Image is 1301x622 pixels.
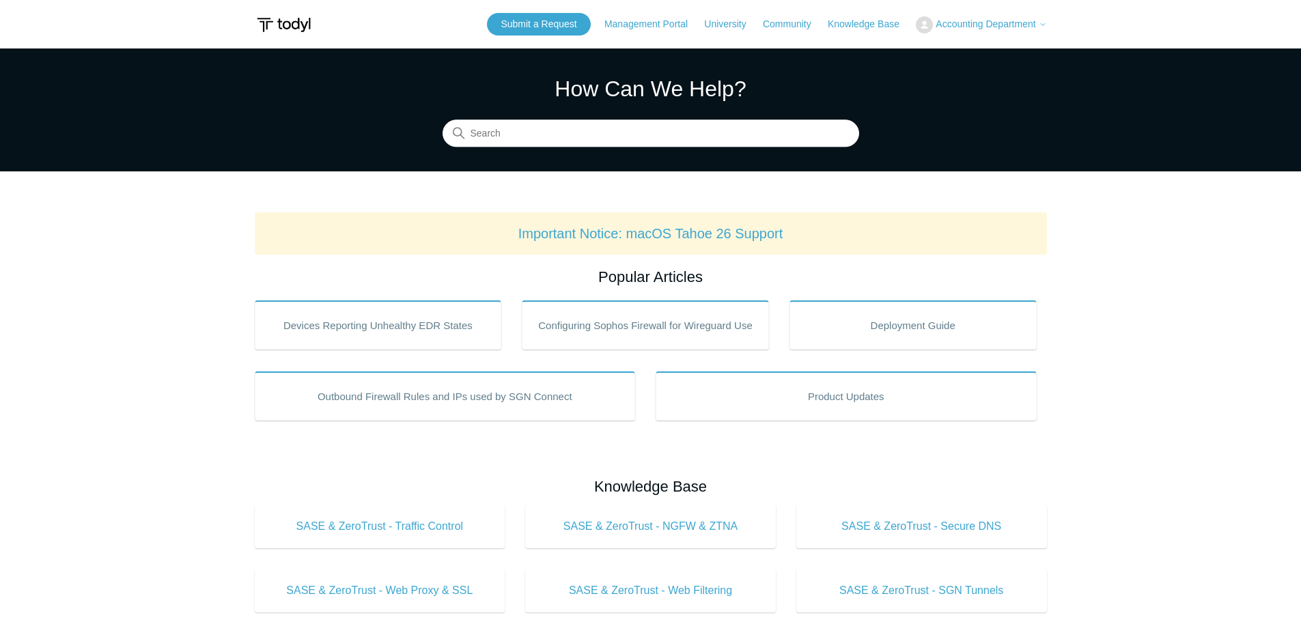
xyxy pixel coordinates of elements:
a: SASE & ZeroTrust - SGN Tunnels [796,569,1047,612]
a: SASE & ZeroTrust - NGFW & ZTNA [525,505,776,548]
a: Deployment Guide [789,300,1037,350]
a: Knowledge Base [828,17,913,31]
span: SASE & ZeroTrust - Web Filtering [546,582,755,599]
span: SASE & ZeroTrust - SGN Tunnels [817,582,1026,599]
span: SASE & ZeroTrust - Secure DNS [817,518,1026,535]
a: Community [763,17,825,31]
span: SASE & ZeroTrust - Traffic Control [275,518,485,535]
span: Accounting Department [936,18,1035,29]
a: SASE & ZeroTrust - Secure DNS [796,505,1047,548]
a: SASE & ZeroTrust - Web Proxy & SSL [255,569,505,612]
a: Submit a Request [487,13,590,36]
a: SASE & ZeroTrust - Web Filtering [525,569,776,612]
a: Outbound Firewall Rules and IPs used by SGN Connect [255,371,636,421]
h2: Knowledge Base [255,475,1047,498]
h2: Popular Articles [255,266,1047,288]
a: University [704,17,759,31]
span: SASE & ZeroTrust - Web Proxy & SSL [275,582,485,599]
a: SASE & ZeroTrust - Traffic Control [255,505,505,548]
input: Search [443,120,859,147]
a: Management Portal [604,17,701,31]
a: Configuring Sophos Firewall for Wireguard Use [522,300,769,350]
span: SASE & ZeroTrust - NGFW & ZTNA [546,518,755,535]
img: Todyl Support Center Help Center home page [255,12,313,38]
button: Accounting Department [916,16,1046,33]
a: Important Notice: macOS Tahoe 26 Support [518,226,783,241]
h1: How Can We Help? [443,72,859,105]
a: Devices Reporting Unhealthy EDR States [255,300,502,350]
a: Product Updates [656,371,1037,421]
